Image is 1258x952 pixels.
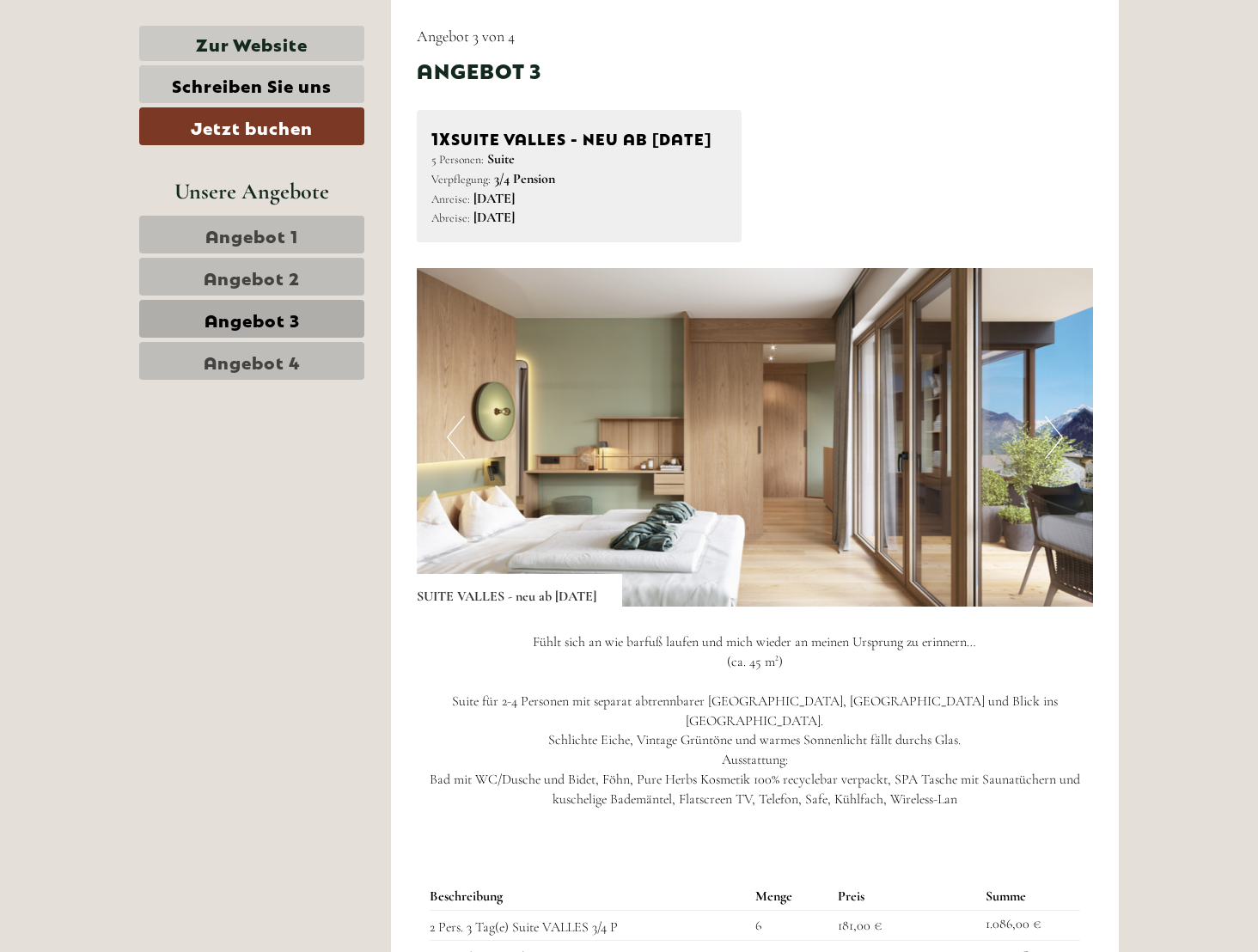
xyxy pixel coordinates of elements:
span: Angebot 3 [205,307,300,331]
div: SUITE VALLES - neu ab [DATE] [431,125,728,150]
th: Beschreibung [430,883,748,910]
button: Previous [447,416,465,459]
th: Summe [979,883,1080,910]
small: Verpflegung: [431,172,491,186]
img: image [417,268,1094,607]
p: Fühlt sich an wie barfuß laufen und mich wieder an meinen Ursprung zu erinnern… (ca. 45 m²) Suite... [417,632,1094,809]
span: Angebot 3 von 4 [417,27,515,46]
b: 3/4 Pension [494,170,555,187]
div: SUITE VALLES - neu ab [DATE] [417,574,622,607]
a: Jetzt buchen [139,107,364,145]
td: 2 Pers. 3 Tag(e) Suite VALLES 3/4 P [430,910,748,941]
th: Menge [748,883,832,910]
span: Angebot 2 [204,265,300,289]
td: 1.086,00 € [979,910,1080,941]
span: 181,00 € [838,917,882,934]
span: Angebot 1 [205,223,298,247]
small: Anreise: [431,192,470,206]
small: Abreise: [431,211,470,225]
span: Angebot 4 [204,349,301,373]
a: Zur Website [139,26,364,61]
b: [DATE] [473,209,515,226]
button: Next [1045,416,1063,459]
b: Suite [487,150,515,168]
small: 5 Personen: [431,152,484,167]
div: Unsere Angebote [139,175,364,207]
a: Schreiben Sie uns [139,65,364,103]
td: 6 [748,910,832,941]
b: [DATE] [473,190,515,207]
th: Preis [831,883,979,910]
b: 1x [431,125,451,149]
div: Angebot 3 [417,55,541,84]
